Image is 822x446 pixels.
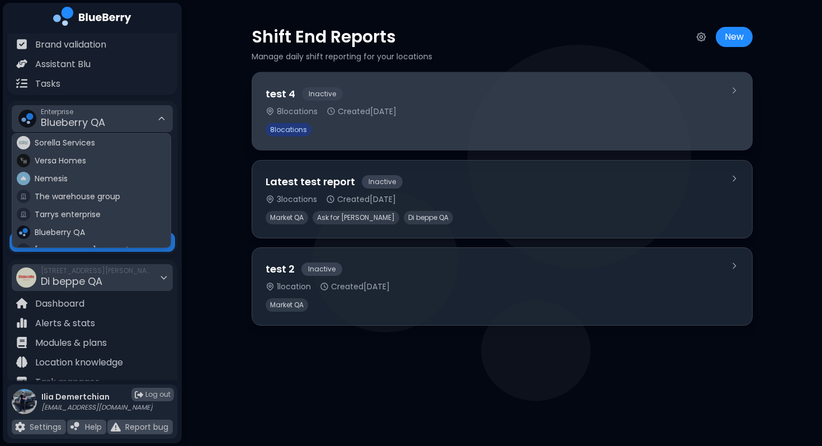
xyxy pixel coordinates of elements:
span: Di beppe QA [41,274,102,288]
span: Blueberry QA [41,115,105,129]
p: Settings [30,422,62,432]
h3: test 4 [266,86,295,102]
img: file icon [16,298,27,309]
span: Created [DATE] [331,281,390,292]
img: company logo [53,7,131,30]
p: Alerts & stats [35,317,95,330]
p: Tasks [35,77,60,91]
img: file icon [111,422,121,432]
span: Enterprise [41,107,105,116]
h3: test 2 [266,261,295,277]
img: company thumbnail [17,154,30,167]
button: New [716,27,753,47]
p: [EMAIL_ADDRESS][DOMAIN_NAME] [41,403,153,412]
img: file icon [16,317,27,328]
p: Brand validation [35,38,106,51]
img: file icon [15,422,25,432]
span: [STREET_ADDRESS][PERSON_NAME] [41,266,153,275]
span: 3 location s [277,194,317,204]
p: Assistant Blu [35,58,91,71]
img: file icon [16,376,27,387]
span: 8 locations [266,123,311,137]
img: file icon [16,78,27,89]
p: Help [85,422,102,432]
span: Ask for [PERSON_NAME] [313,211,399,224]
p: Modules & plans [35,336,107,350]
p: Report bug [125,422,168,432]
span: Sorella Services [35,138,95,148]
p: Shift End Reports [252,27,396,47]
span: 1 location [277,281,311,292]
span: Inactive [362,175,403,189]
p: Task manager [35,375,99,389]
span: Inactive [302,87,343,101]
img: company thumbnail [17,172,30,185]
span: Market QA [266,211,308,224]
img: profile photo [12,389,37,414]
img: file icon [70,422,81,432]
img: company thumbnail [18,110,36,128]
img: company thumbnail [17,136,30,149]
img: logout [135,391,143,399]
img: file icon [16,356,27,368]
img: company thumbnail [16,267,36,288]
span: Log out [145,390,171,399]
img: company thumbnail [17,226,30,239]
span: Created [DATE] [337,194,396,204]
span: The warehouse group [35,191,120,201]
h3: Latest test report [266,174,355,190]
span: Blueberry QA [35,227,85,237]
p: Dashboard [35,297,84,311]
p: Manage daily shift reporting for your locations [252,51,753,62]
button: Template Settings [691,27,711,47]
span: Inactive [301,262,342,276]
span: Tarrys enterprise [35,209,101,219]
span: Nemesis [35,173,68,184]
img: file icon [16,58,27,69]
p: Location knowledge [35,356,123,369]
span: Di beppe QA [404,211,453,224]
span: Market QA [266,298,308,312]
span: 8 location s [277,106,318,116]
span: [PERSON_NAME] Enterprise [35,245,137,255]
img: file icon [16,337,27,348]
span: Versa Homes [35,156,86,166]
img: file icon [16,39,27,50]
span: Created [DATE] [338,106,396,116]
p: Ilia Demertchian [41,392,153,402]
